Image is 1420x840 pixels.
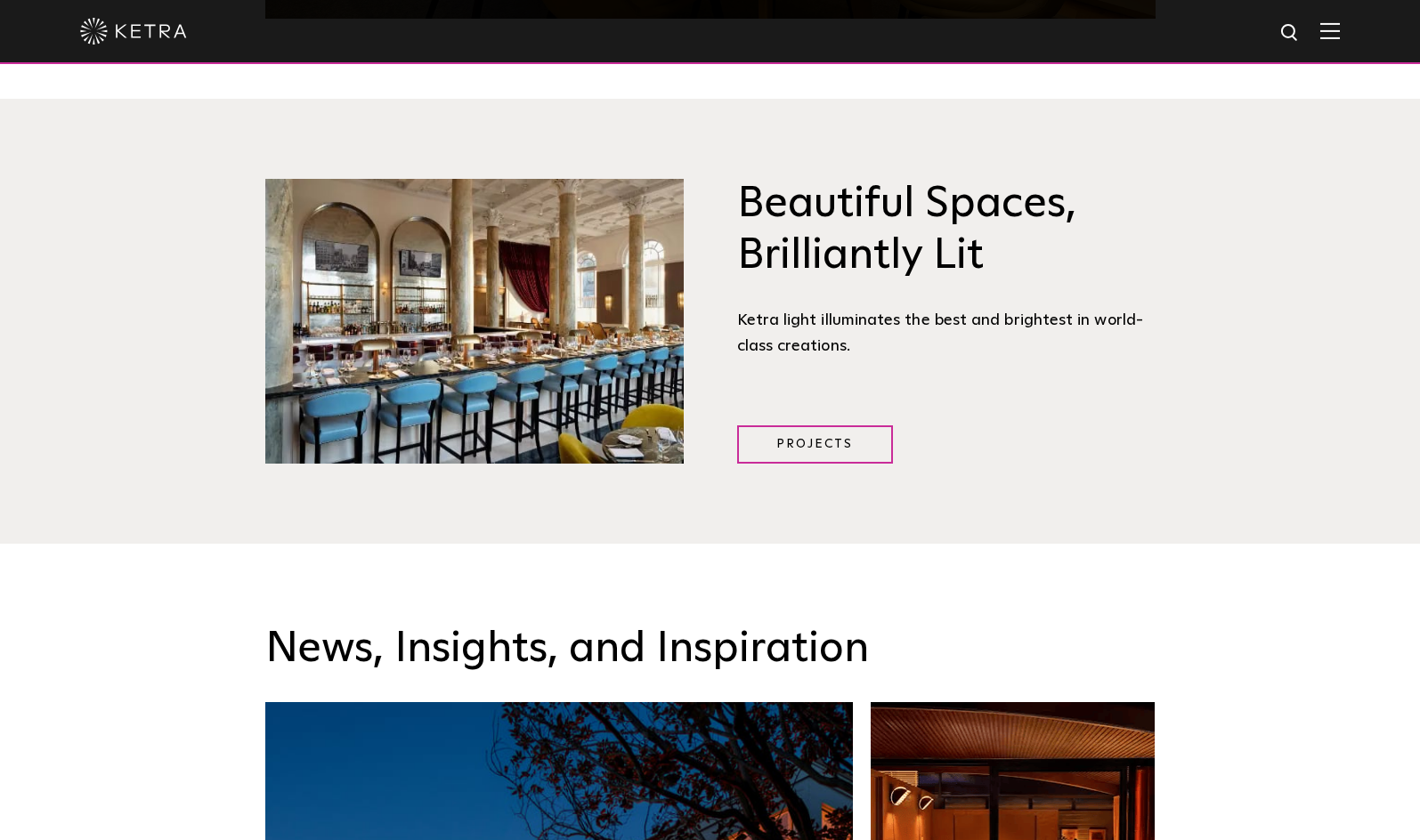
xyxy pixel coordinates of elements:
[265,179,684,464] img: Brilliantly Lit@2x
[737,308,1156,359] div: Ketra light illuminates the best and brightest in world-class creations.
[265,624,1156,675] h3: News, Insights, and Inspiration
[80,18,187,44] img: ketra-logo-2019-white
[737,179,1156,281] h3: Beautiful Spaces, Brilliantly Lit
[737,425,893,464] a: Projects
[1320,22,1340,39] img: Hamburger%20Nav.svg
[1279,22,1302,44] img: search icon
